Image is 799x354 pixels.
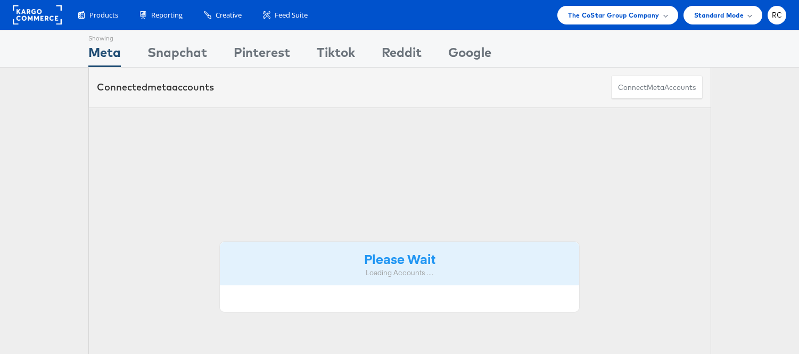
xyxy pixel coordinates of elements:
span: meta [147,81,172,93]
div: Showing [88,30,121,43]
div: Meta [88,43,121,67]
span: Feed Suite [275,10,308,20]
span: Creative [216,10,242,20]
strong: Please Wait [364,250,435,267]
button: ConnectmetaAccounts [611,76,703,100]
div: Loading Accounts .... [228,268,572,278]
span: meta [647,83,664,93]
div: Reddit [382,43,422,67]
span: The CoStar Group Company [568,10,659,21]
div: Pinterest [234,43,290,67]
div: Google [448,43,491,67]
span: Products [89,10,118,20]
div: Connected accounts [97,80,214,94]
div: Snapchat [147,43,207,67]
span: Reporting [151,10,183,20]
div: Tiktok [317,43,355,67]
span: RC [772,12,782,19]
span: Standard Mode [694,10,744,21]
